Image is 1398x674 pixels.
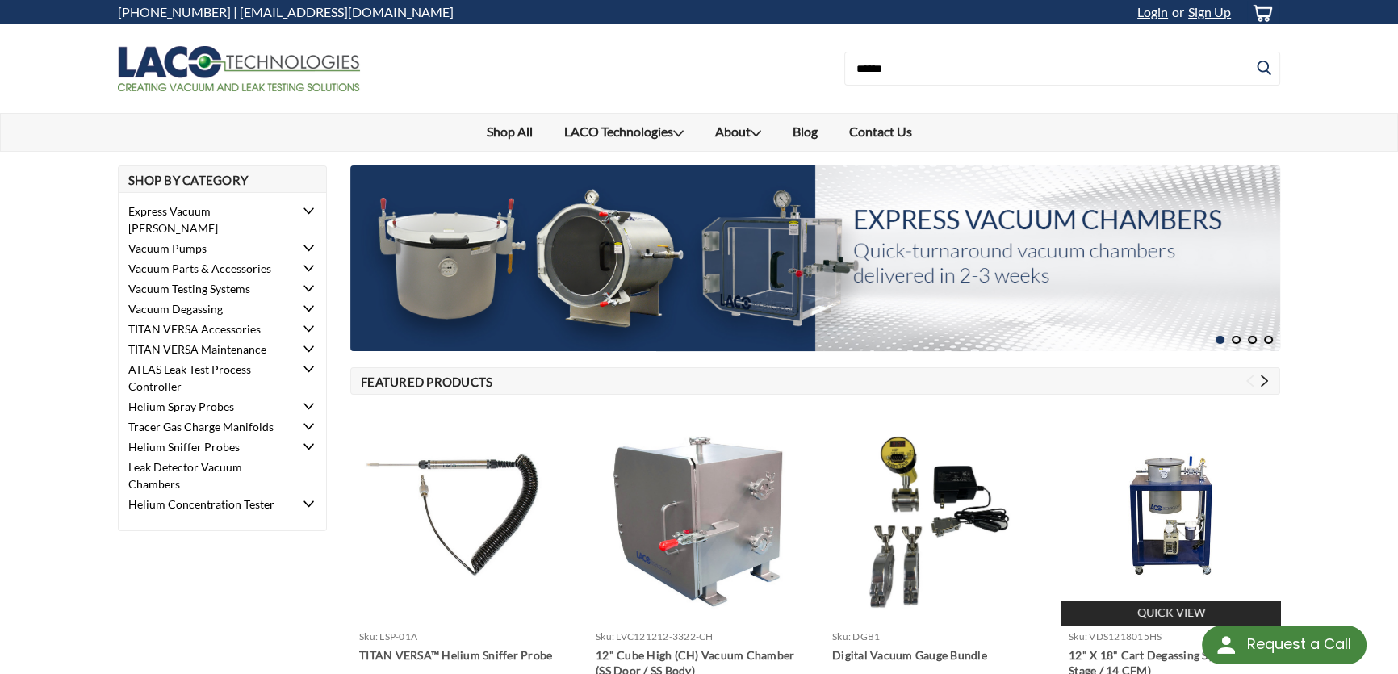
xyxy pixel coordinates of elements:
div: Request a Call [1246,626,1350,663]
h2: Featured Products [350,367,1280,395]
a: TITAN VERSA Maintenance [119,339,295,359]
a: Vacuum Degassing [119,299,295,319]
a: TITAN VERSA Accessories [119,319,295,339]
img: TITAN VERSA™ Helium Sniffer Probe [351,453,571,576]
button: 1 of 4 [1216,336,1224,345]
h2: Shop By Category [118,165,327,193]
span: LVC121212-3322-CH [616,630,713,643]
img: LACO Technologies [118,46,360,91]
a: sku: VDS1218015HS [1069,630,1162,643]
span: VDS1218015HS [1089,630,1162,643]
a: Shop All [471,114,548,149]
button: 3 of 4 [1248,336,1257,345]
a: Vacuum Parts & Accessories [119,258,295,278]
a: Helium Concentration Tester [119,494,295,514]
a: Helium Spray Probes [119,396,295,417]
span: sku: [832,630,851,643]
a: sku: DGB1 [832,630,880,643]
img: Digital Vacuum Gauge Bundle [852,404,1017,625]
a: ATLAS Leak Test Process Controller [119,359,295,396]
div: Request a Call [1202,626,1367,664]
a: LACO Technologies [548,114,699,151]
a: Vacuum Pumps [119,238,295,258]
a: Contact Us [833,114,927,149]
a: Quick view [1061,601,1281,625]
a: cart-preview-dropdown [1239,1,1280,24]
a: Blog [776,114,833,149]
a: About [699,114,776,151]
a: sku: LVC121212-3322-CH [596,630,714,643]
span: sku: [596,630,614,643]
span: sku: [1069,630,1087,643]
a: Leak Detector Vacuum Chambers [119,457,295,494]
a: Helium Sniffer Probes [119,437,295,457]
button: 4 of 4 [1264,336,1273,345]
a: Vacuum Testing Systems [119,278,295,299]
span: LSP-01A [379,630,417,643]
img: round button [1213,632,1239,658]
button: 2 of 4 [1232,336,1241,345]
button: Previous [1244,375,1256,387]
button: Next [1258,375,1270,387]
span: DGB1 [852,630,880,643]
a: sku: LSP-01A [359,630,417,643]
span: or [1168,4,1184,19]
a: Tracer Gas Charge Manifolds [119,417,295,437]
img: 12" X 18" Cart Degassing System (Two Stage / 14 CFM) [1061,453,1281,576]
a: Express Vacuum [PERSON_NAME] [119,201,295,238]
a: hero image slide [350,165,1280,351]
span: sku: [359,630,378,643]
